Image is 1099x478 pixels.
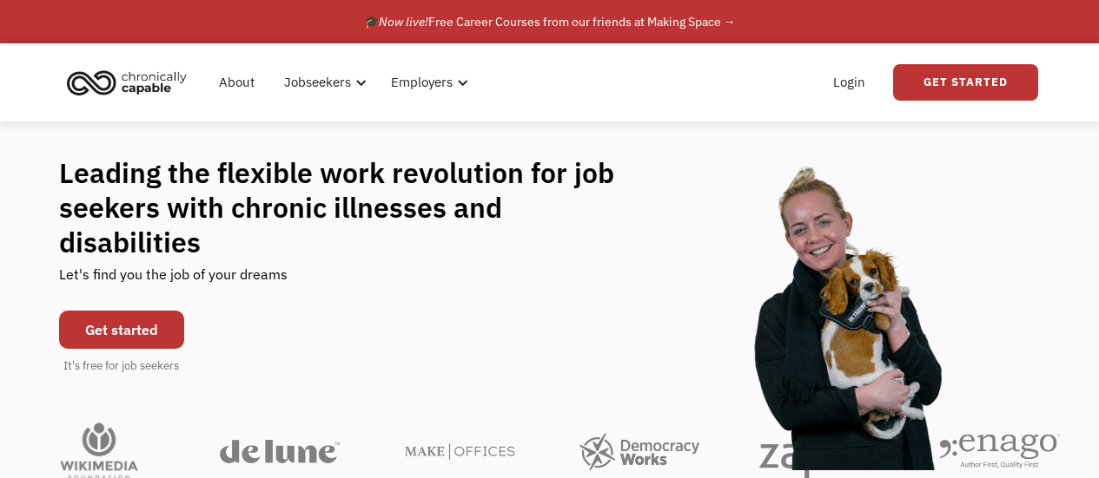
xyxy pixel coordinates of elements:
a: Login [823,55,876,110]
a: home [62,63,200,101]
div: Employers [391,72,453,93]
a: Get started [59,311,184,349]
div: Employers [381,55,473,110]
a: Get Started [893,64,1038,101]
div: 🎓 Free Career Courses from our friends at Making Space → [364,11,736,32]
em: Now live! [379,14,428,29]
a: About [209,55,265,110]
div: It's free for job seekers [63,357,179,375]
div: Let's find you the job of your dreams [59,259,288,302]
h1: Leading the flexible work revolution for job seekers with chronic illnesses and disabilities [59,155,648,259]
div: Jobseekers [274,55,372,110]
div: Jobseekers [284,72,351,93]
img: Chronically Capable logo [62,63,192,101]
